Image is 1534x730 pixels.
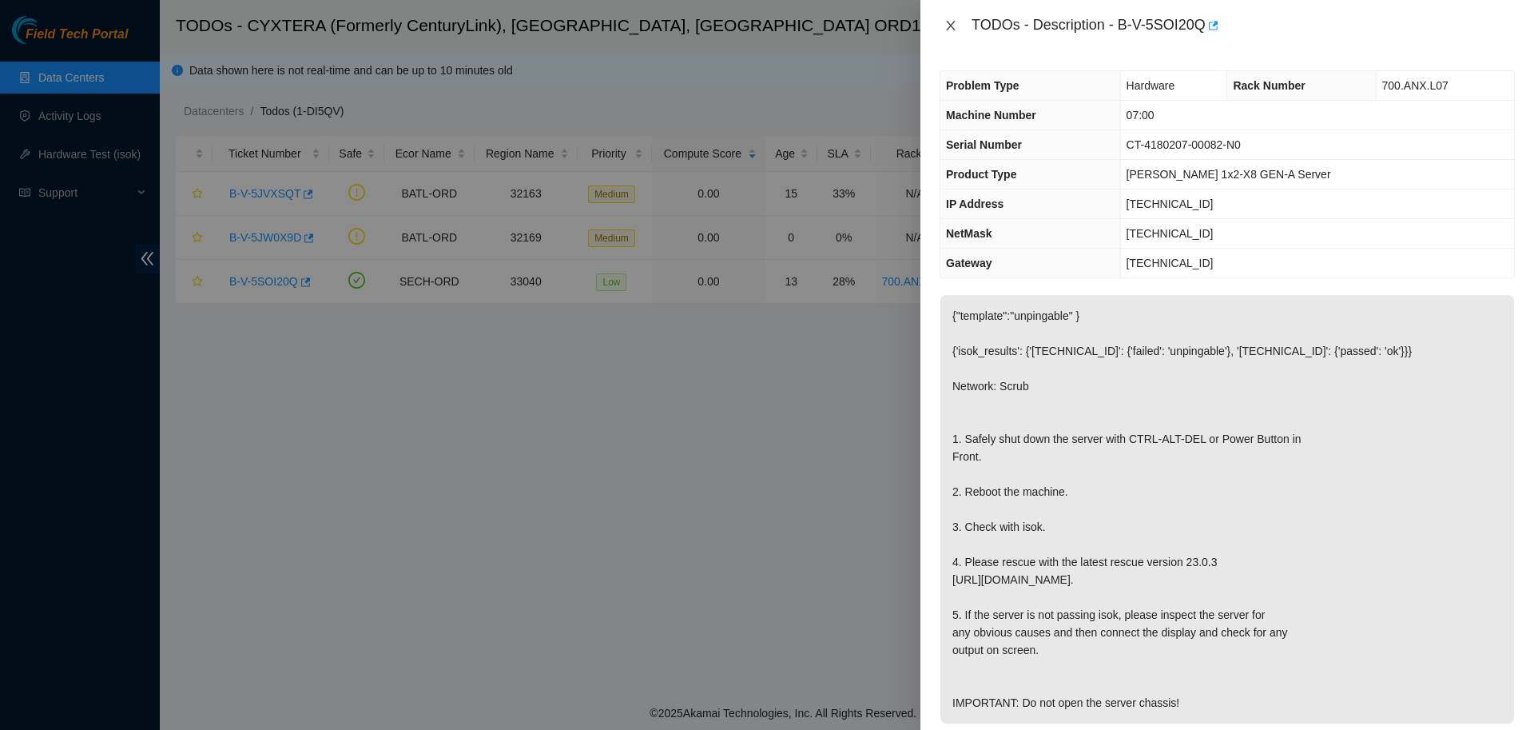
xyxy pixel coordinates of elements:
span: CT-4180207-00082-N0 [1127,138,1241,151]
span: close [944,19,957,32]
span: 07:00 [1127,109,1154,122]
span: IP Address [946,197,1003,210]
span: Hardware [1127,79,1175,92]
span: Serial Number [946,138,1022,151]
span: Rack Number [1233,79,1305,92]
span: [TECHNICAL_ID] [1127,257,1214,269]
p: {"template":"unpingable" } {'isok_results': {'[TECHNICAL_ID]': {'failed': 'unpingable'}, '[TECHNI... [940,295,1514,724]
span: NetMask [946,227,992,240]
span: [TECHNICAL_ID] [1127,227,1214,240]
span: [PERSON_NAME] 1x2-X8 GEN-A Server [1127,168,1331,181]
div: TODOs - Description - B-V-5SOI20Q [972,13,1515,38]
span: [TECHNICAL_ID] [1127,197,1214,210]
span: 700.ANX.L07 [1382,79,1449,92]
span: Gateway [946,257,992,269]
span: Machine Number [946,109,1036,122]
span: Product Type [946,168,1016,181]
span: Problem Type [946,79,1019,92]
button: Close [940,18,962,34]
